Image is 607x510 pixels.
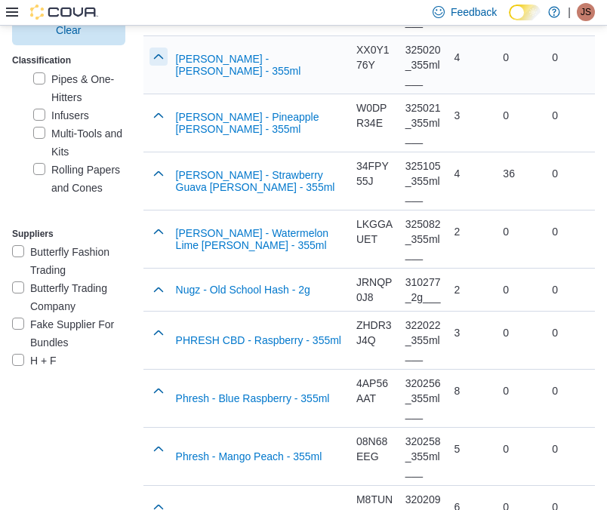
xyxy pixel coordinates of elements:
[405,217,442,262] div: 325082_355ml___
[12,315,125,352] label: Fake Supplier For Bundles
[581,3,591,21] span: JS
[503,224,540,239] div: 0
[12,15,125,45] button: Clear
[552,325,589,340] div: 0
[552,50,589,65] div: 0
[454,441,491,456] div: 5
[503,383,540,398] div: 0
[12,370,98,388] label: Hardboiled Inc
[356,217,393,247] div: LKGGAUET
[405,158,442,204] div: 325105_355ml___
[176,284,310,296] button: Nugz - Old School Hash - 2g
[33,124,125,161] label: Multi-Tools and Kits
[503,50,540,65] div: 0
[12,352,57,370] label: H + F
[33,106,89,124] label: Infusers
[454,282,491,297] div: 2
[503,441,540,456] div: 0
[509,20,510,21] span: Dark Mode
[176,392,330,404] button: Phresh - Blue Raspberry - 355ml
[356,42,393,72] div: XX0Y176Y
[454,224,491,239] div: 2
[356,376,393,406] div: 4AP56AAT
[454,166,491,181] div: 4
[405,434,442,479] div: 320258_355ml___
[176,227,344,251] button: [PERSON_NAME] - Watermelon Lime [PERSON_NAME] - 355ml
[552,383,589,398] div: 0
[552,166,589,181] div: 0
[577,3,595,21] div: Janae Smiley-Lewis
[454,325,491,340] div: 3
[503,108,540,123] div: 0
[12,54,71,66] label: Classification
[405,42,442,88] div: 325020_355ml___
[405,275,442,305] div: 310277_2g___
[552,224,589,239] div: 0
[12,243,125,279] label: Butterfly Fashion Trading
[56,23,81,38] span: Clear
[176,450,322,462] button: Phresh - Mango Peach - 355ml
[33,70,125,106] label: Pipes & One-Hitters
[451,5,497,20] span: Feedback
[356,275,393,305] div: JRNQP0J8
[176,53,344,77] button: [PERSON_NAME] - [PERSON_NAME] - 355ml
[12,228,54,240] label: Suppliers
[405,376,442,421] div: 320256_355ml___
[356,100,393,131] div: W0DPR34E
[405,318,442,363] div: 322022_355ml___
[33,197,125,233] label: Papers, Cones & Filters
[30,5,98,20] img: Cova
[454,50,491,65] div: 4
[12,279,125,315] label: Butterfly Trading Company
[552,282,589,297] div: 0
[405,100,442,146] div: 325021_355ml___
[503,325,540,340] div: 0
[176,169,344,193] button: [PERSON_NAME] - Strawberry Guava [PERSON_NAME] - 355ml
[552,441,589,456] div: 0
[509,5,541,20] input: Dark Mode
[176,334,341,346] button: PHRESH CBD - Raspberry - 355ml
[503,166,540,181] div: 36
[552,108,589,123] div: 0
[568,3,571,21] p: |
[33,161,125,197] label: Rolling Papers and Cones
[356,434,393,464] div: 08N68EEG
[356,318,393,348] div: ZHDR3J4Q
[454,108,491,123] div: 3
[356,158,393,189] div: 34FPY55J
[454,383,491,398] div: 8
[176,111,344,135] button: [PERSON_NAME] - Pineapple [PERSON_NAME] - 355ml
[503,282,540,297] div: 0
